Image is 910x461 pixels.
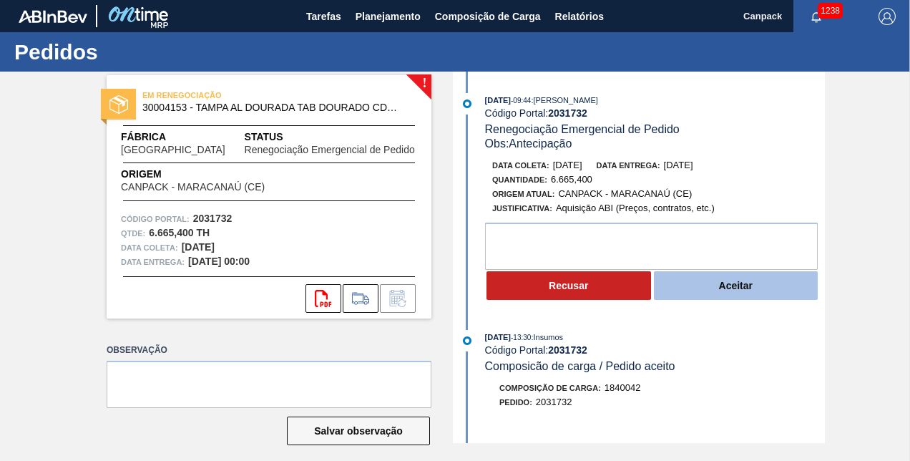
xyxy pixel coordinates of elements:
[121,241,178,255] span: Data coleta:
[485,96,511,105] span: [DATE]
[142,102,402,113] span: 30004153 - TAMPA AL DOURADA TAB DOURADO CDL CANPACK
[14,44,268,60] h1: Pedidos
[499,398,532,407] span: Pedido :
[555,8,604,25] span: Relatórios
[435,8,541,25] span: Composição de Carga
[121,145,225,155] span: [GEOGRAPHIC_DATA]
[492,204,552,213] span: Justificativa:
[485,333,511,341] span: [DATE]
[463,100,471,108] img: atual
[245,130,417,145] span: Status
[879,8,896,25] img: Logout
[107,340,431,361] label: Observação
[485,137,572,150] span: Obs: Antecipação
[287,417,430,445] button: Salvar observação
[492,161,549,170] span: Data coleta:
[597,161,660,170] span: Data entrega:
[305,284,341,313] div: Abrir arquivo PDF
[19,10,87,23] img: TNhmsLtSVTkK8tSr43FrP2fwEKptu5GPRR3wAAAABJRU5ErkJggg==
[536,397,572,407] span: 2031732
[306,8,341,25] span: Tarefas
[343,284,378,313] div: Ir para Composição de Carga
[556,203,715,213] span: Aquisição ABI (Preços, contratos, etc.)
[485,360,675,372] span: Composicão de carga / Pedido aceito
[511,97,531,105] span: - 09:44
[245,145,415,155] span: Renegociação Emergencial de Pedido
[558,188,692,199] span: CANPACK - MARACANAÚ (CE)
[486,271,651,300] button: Recusar
[356,8,421,25] span: Planejamento
[664,160,693,170] span: [DATE]
[463,336,471,345] img: atual
[548,107,587,119] strong: 2031732
[193,213,233,224] strong: 2031732
[511,334,531,341] span: - 13:30
[531,333,563,341] span: : Insumos
[492,190,554,198] span: Origem Atual:
[380,284,416,313] div: Informar alteração no pedido
[551,174,592,185] span: 6.665,400
[188,256,250,267] strong: [DATE] 00:00
[485,107,825,119] div: Código Portal:
[121,182,265,193] span: CANPACK - MARACANAÚ (CE)
[142,88,343,102] span: EM RENEGOCIAÇÃO
[605,382,641,393] span: 1840042
[182,241,215,253] strong: [DATE]
[492,175,547,184] span: Quantidade :
[121,130,245,145] span: Fábrica
[121,212,190,226] span: Código Portal:
[121,255,185,269] span: Data entrega:
[531,96,598,105] span: : [PERSON_NAME]
[654,271,818,300] button: Aceitar
[485,344,825,356] div: Código Portal:
[485,123,680,135] span: Renegociação Emergencial de Pedido
[793,6,839,26] button: Notificações
[548,344,587,356] strong: 2031732
[499,384,601,392] span: Composição de Carga :
[553,160,582,170] span: [DATE]
[109,95,128,114] img: status
[149,227,210,238] strong: 6.665,400 TH
[121,167,305,182] span: Origem
[121,226,145,241] span: Qtde :
[818,3,843,19] span: 1238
